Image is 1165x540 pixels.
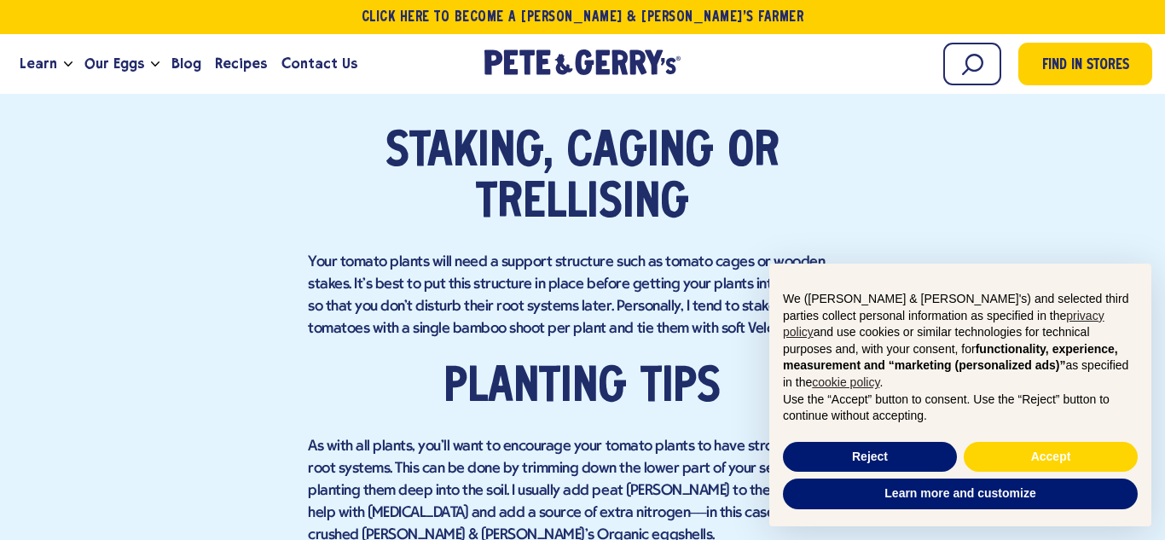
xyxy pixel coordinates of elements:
[275,41,364,87] a: Contact Us
[78,41,151,87] a: Our Eggs
[783,442,957,473] button: Reject
[308,252,857,340] p: Your tomato plants will need a support structure such as tomato cages or wooden stakes. It's best...
[812,375,879,389] a: cookie policy
[783,479,1138,509] button: Learn more and customize
[165,41,208,87] a: Blog
[215,53,267,74] span: Recipes
[1042,55,1129,78] span: Find in Stores
[308,127,857,229] h2: Staking, caging or trellising
[783,291,1138,392] p: We ([PERSON_NAME] & [PERSON_NAME]'s) and selected third parties collect personal information as s...
[1018,43,1152,85] a: Find in Stores
[13,41,64,87] a: Learn
[943,43,1001,85] input: Search
[84,53,144,74] span: Our Eggs
[783,392,1138,425] p: Use the “Accept” button to consent. Use the “Reject” button to continue without accepting.
[20,53,57,74] span: Learn
[308,363,857,414] h2: Planting Tips
[208,41,274,87] a: Recipes
[171,53,201,74] span: Blog
[151,61,159,67] button: Open the dropdown menu for Our Eggs
[756,250,1165,540] div: Notice
[64,61,72,67] button: Open the dropdown menu for Learn
[964,442,1138,473] button: Accept
[281,53,357,74] span: Contact Us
